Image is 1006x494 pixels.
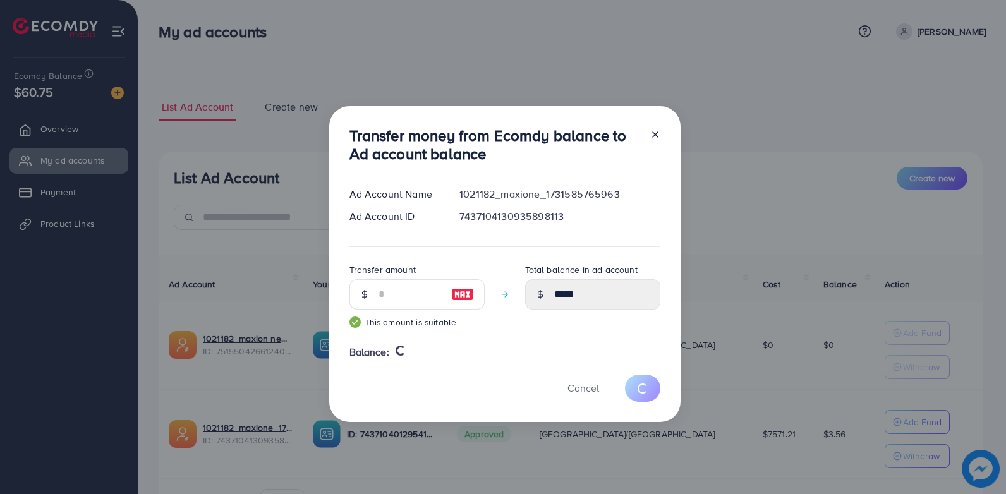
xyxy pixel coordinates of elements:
h3: Transfer money from Ecomdy balance to Ad account balance [349,126,640,163]
button: Cancel [552,375,615,402]
div: Ad Account Name [339,187,450,202]
div: 7437104130935898113 [449,209,670,224]
img: guide [349,316,361,328]
label: Total balance in ad account [525,263,638,276]
span: Balance: [349,345,389,359]
div: Ad Account ID [339,209,450,224]
div: 1021182_maxione_1731585765963 [449,187,670,202]
small: This amount is suitable [349,316,485,328]
label: Transfer amount [349,263,416,276]
img: image [451,287,474,302]
span: Cancel [567,381,599,395]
